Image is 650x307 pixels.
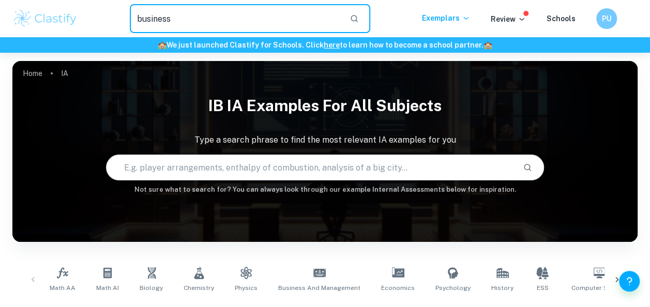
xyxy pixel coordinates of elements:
span: History [491,283,513,293]
span: Psychology [435,283,471,293]
span: Business and Management [278,283,360,293]
input: Search for any exemplars... [130,4,342,33]
span: Physics [235,283,258,293]
p: IA [61,68,68,79]
p: Review [491,13,526,25]
span: Biology [140,283,163,293]
h6: We just launched Clastify for Schools. Click to learn how to become a school partner. [2,39,648,51]
span: Economics [381,283,415,293]
h1: IB IA examples for all subjects [12,90,638,121]
span: 🏫 [158,41,167,49]
a: Home [23,66,42,81]
button: Search [519,159,536,176]
p: Type a search phrase to find the most relevant IA examples for you [12,134,638,146]
span: Math AI [96,283,119,293]
span: Computer Science [571,283,627,293]
button: Help and Feedback [619,271,640,291]
a: here [324,41,340,49]
input: E.g. player arrangements, enthalpy of combustion, analysis of a big city... [107,153,514,182]
p: Exemplars [422,12,470,24]
img: Clastify logo [12,8,78,29]
span: Math AA [50,283,75,293]
span: 🏫 [483,41,492,49]
button: PU [596,8,617,29]
h6: Not sure what to search for? You can always look through our example Internal Assessments below f... [12,185,638,195]
span: ESS [537,283,549,293]
h6: PU [601,13,613,24]
a: Schools [547,14,576,23]
span: Chemistry [184,283,214,293]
